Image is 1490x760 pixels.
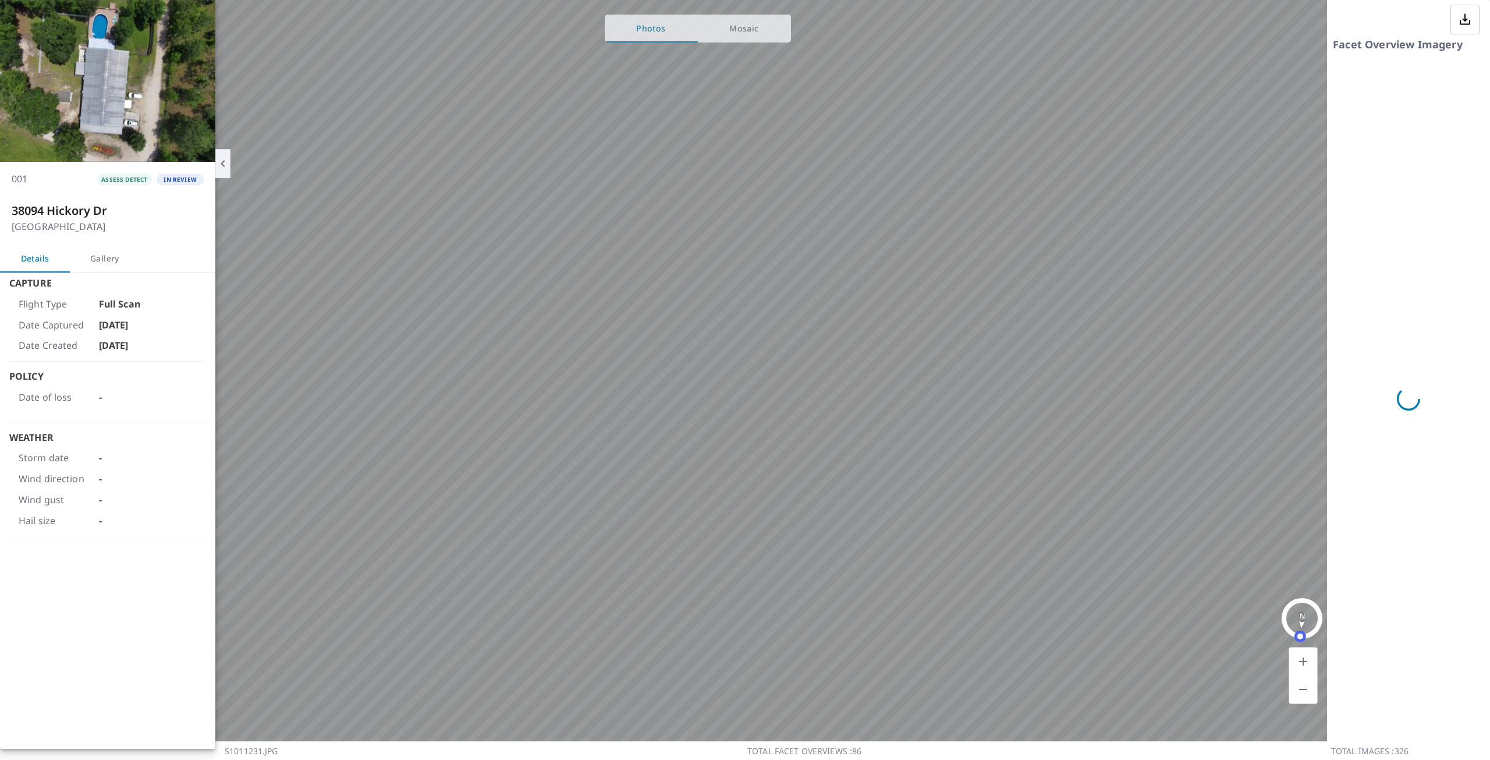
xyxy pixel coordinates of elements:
h4: Flight Type [19,299,99,310]
h4: Wind direction [19,473,99,485]
h4: - [99,494,197,506]
h4: 001 [12,174,27,185]
div: 185 [1294,631,1306,646]
h4: Capture [9,278,206,289]
h4: [DATE] [99,340,197,352]
div: - [99,473,197,485]
h4: Full Scan [99,299,197,310]
h4: Date of loss [19,392,99,404]
span: Gallery [77,252,133,266]
span: IN REVIEW [157,175,204,183]
span: Details [7,252,63,266]
span: ASSESS DETECT [97,175,152,183]
h4: - [99,453,197,464]
h4: Storm date [19,453,99,464]
h4: - [99,392,197,404]
h4: - [99,515,197,527]
span: Mosaic [705,22,784,36]
h4: [GEOGRAPHIC_DATA] [12,221,204,233]
h4: Date Captured [19,320,99,331]
h4: Date Created [19,340,99,352]
h3: 38094 Hickory Dr [12,204,204,217]
h4: Policy [9,371,206,383]
span: TOTAL FACET OVERVIEWS : 86 [738,745,861,757]
span: S1011231.JPG [215,745,278,757]
span: Photos [612,22,691,36]
button: Download Imagery [1451,5,1479,34]
h4: Weather [9,432,206,444]
h4: [DATE] [99,320,197,331]
p: Facet Overview Imagery [1333,39,1463,50]
h4: Wind gust [19,494,99,506]
h4: Hail size [19,515,99,527]
span: TOTAL IMAGES : 326 [1322,745,1409,757]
